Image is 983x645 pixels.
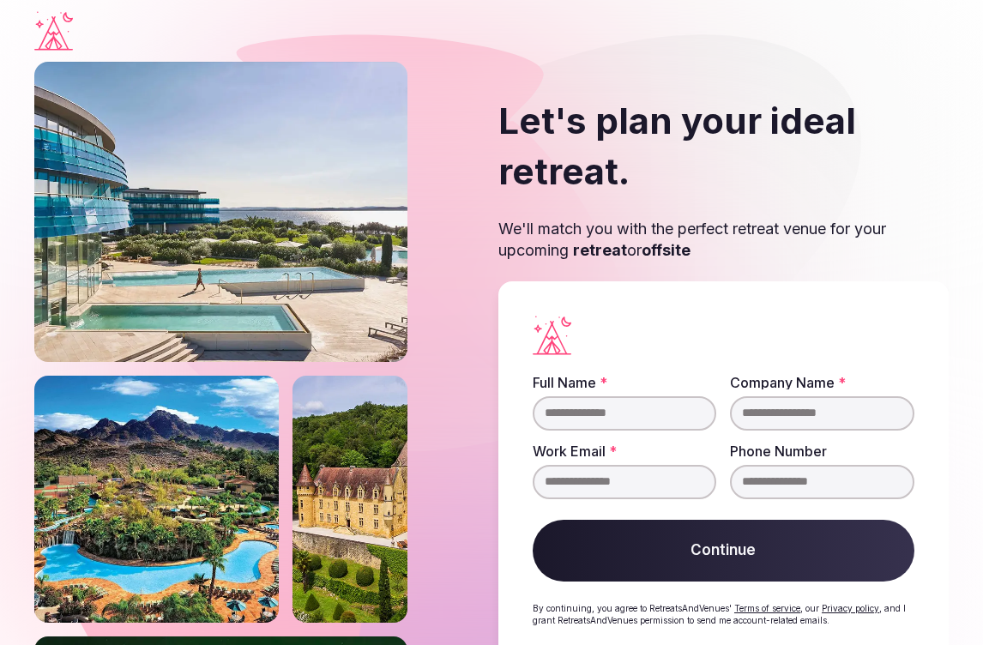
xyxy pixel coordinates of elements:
img: Phoenix river ranch resort [34,285,279,532]
p: By continuing, you agree to RetreatsAndVenues' , our , and I grant RetreatsAndVenues permission t... [533,602,914,626]
strong: retreat [573,241,627,259]
button: Continue [533,520,914,582]
label: Phone Number [730,444,914,458]
a: Privacy policy [822,603,879,613]
a: Terms of service [734,603,800,613]
label: Full Name [533,376,717,389]
p: We'll match you with the perfect retreat venue for your upcoming or [498,218,949,261]
h2: Let's plan your ideal retreat. [498,96,949,197]
label: Work Email [533,444,717,458]
strong: offsite [642,241,691,259]
a: Visit the homepage [34,11,73,51]
img: Castle on a slope [292,285,407,532]
label: Company Name [730,376,914,389]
